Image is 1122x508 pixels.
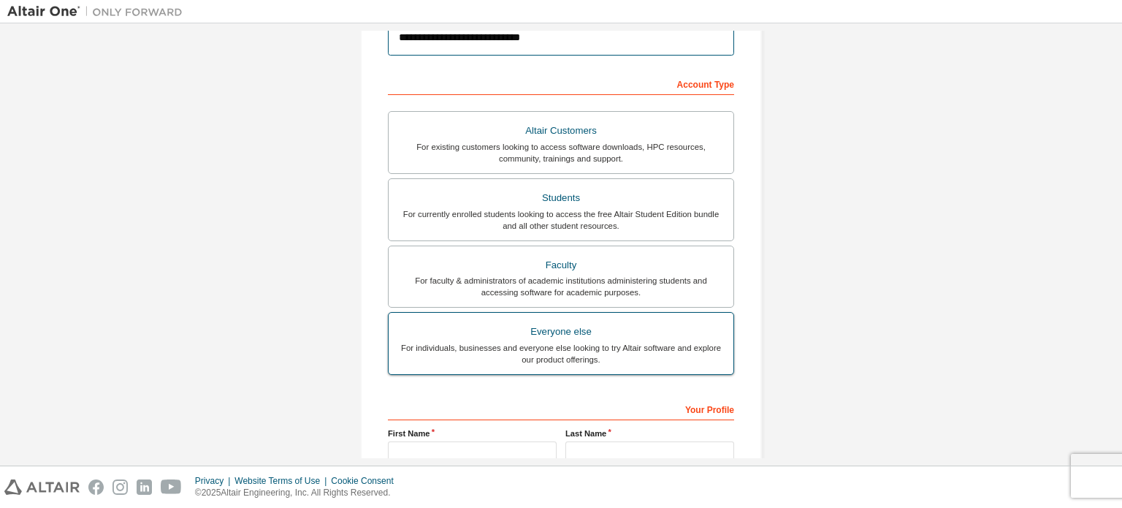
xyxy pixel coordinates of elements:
[397,208,725,232] div: For currently enrolled students looking to access the free Altair Student Edition bundle and all ...
[388,397,734,420] div: Your Profile
[161,479,182,495] img: youtube.svg
[331,475,402,487] div: Cookie Consent
[4,479,80,495] img: altair_logo.svg
[565,428,734,439] label: Last Name
[388,72,734,95] div: Account Type
[112,479,128,495] img: instagram.svg
[397,141,725,164] div: For existing customers looking to access software downloads, HPC resources, community, trainings ...
[397,255,725,276] div: Faculty
[195,487,402,499] p: © 2025 Altair Engineering, Inc. All Rights Reserved.
[397,275,725,298] div: For faculty & administrators of academic institutions administering students and accessing softwa...
[195,475,234,487] div: Privacy
[397,188,725,208] div: Students
[88,479,104,495] img: facebook.svg
[397,121,725,141] div: Altair Customers
[137,479,152,495] img: linkedin.svg
[388,428,557,439] label: First Name
[397,322,725,342] div: Everyone else
[397,342,725,365] div: For individuals, businesses and everyone else looking to try Altair software and explore our prod...
[7,4,190,19] img: Altair One
[234,475,331,487] div: Website Terms of Use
